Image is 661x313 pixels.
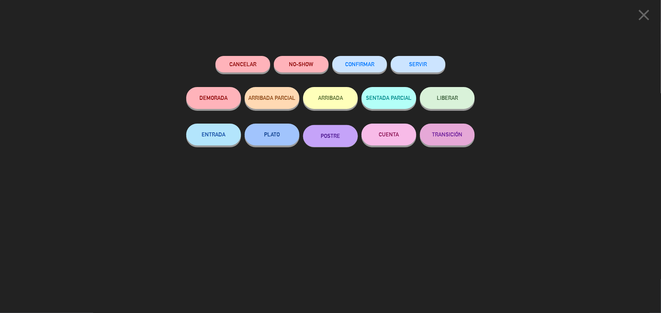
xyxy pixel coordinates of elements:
[274,56,329,72] button: NO-SHOW
[420,87,475,109] button: LIBERAR
[633,5,656,27] button: close
[420,124,475,146] button: TRANSICIÓN
[362,87,416,109] button: SENTADA PARCIAL
[303,125,358,147] button: POSTRE
[186,87,241,109] button: DEMORADA
[303,87,358,109] button: ARRIBADA
[332,56,387,72] button: CONFIRMAR
[635,6,653,24] i: close
[391,56,446,72] button: SERVIR
[249,95,296,101] span: ARRIBADA PARCIAL
[186,124,241,146] button: ENTRADA
[215,56,270,72] button: Cancelar
[245,87,299,109] button: ARRIBADA PARCIAL
[362,124,416,146] button: CUENTA
[437,95,458,101] span: LIBERAR
[245,124,299,146] button: PLATO
[345,61,374,67] span: CONFIRMAR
